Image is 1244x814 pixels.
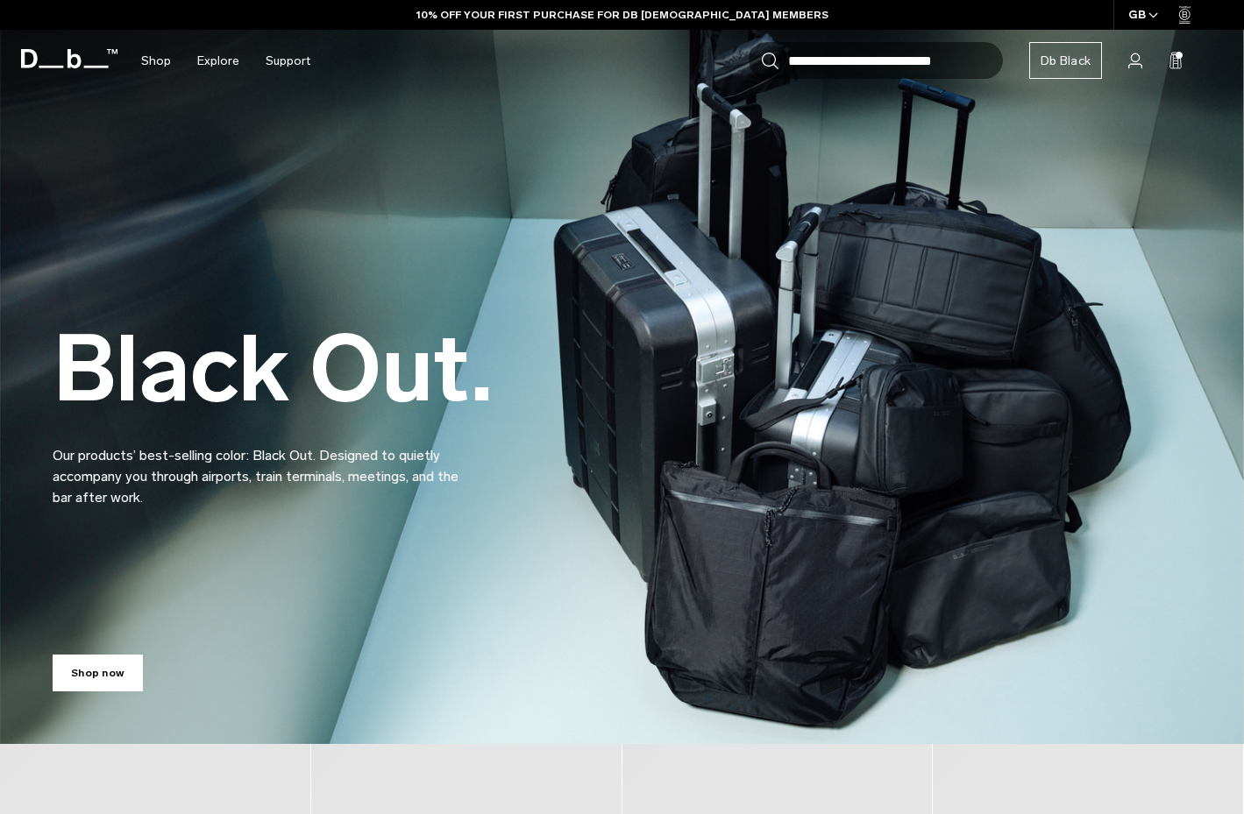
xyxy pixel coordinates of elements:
a: Shop now [53,655,143,691]
a: Explore [197,30,239,92]
h2: Black Out. [53,323,493,415]
a: 10% OFF YOUR FIRST PURCHASE FOR DB [DEMOGRAPHIC_DATA] MEMBERS [416,7,828,23]
p: Our products’ best-selling color: Black Out. Designed to quietly accompany you through airports, ... [53,424,473,508]
a: Support [266,30,310,92]
nav: Main Navigation [128,30,323,92]
a: Shop [141,30,171,92]
a: Db Black [1029,42,1102,79]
